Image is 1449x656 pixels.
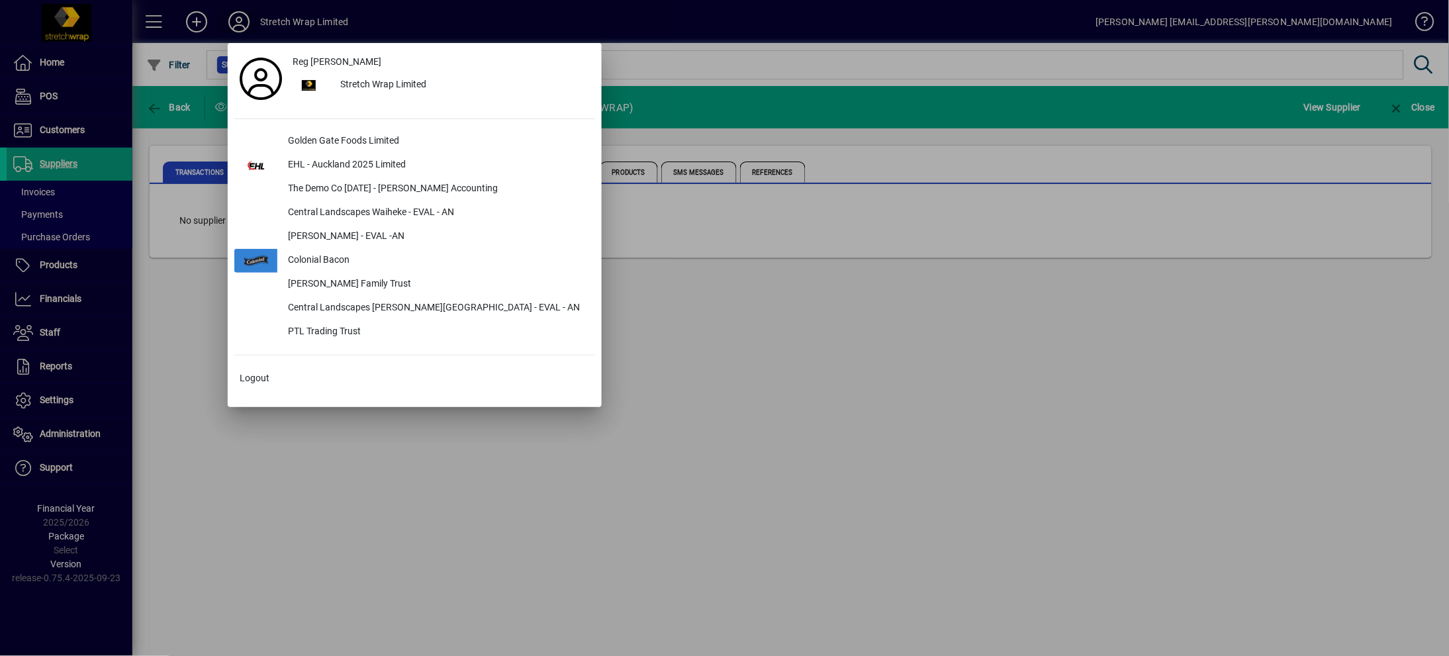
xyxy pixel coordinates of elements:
[234,177,595,201] button: The Demo Co [DATE] - [PERSON_NAME] Accounting
[330,73,595,97] div: Stretch Wrap Limited
[277,225,595,249] div: [PERSON_NAME] - EVAL -AN
[234,320,595,344] button: PTL Trading Trust
[287,73,595,97] button: Stretch Wrap Limited
[277,297,595,320] div: Central Landscapes [PERSON_NAME][GEOGRAPHIC_DATA] - EVAL - AN
[277,320,595,344] div: PTL Trading Trust
[234,225,595,249] button: [PERSON_NAME] - EVAL -AN
[234,273,595,297] button: [PERSON_NAME] Family Trust
[277,130,595,154] div: Golden Gate Foods Limited
[277,249,595,273] div: Colonial Bacon
[234,201,595,225] button: Central Landscapes Waiheke - EVAL - AN
[234,366,595,390] button: Logout
[277,201,595,225] div: Central Landscapes Waiheke - EVAL - AN
[234,249,595,273] button: Colonial Bacon
[234,130,595,154] button: Golden Gate Foods Limited
[234,67,287,91] a: Profile
[277,154,595,177] div: EHL - Auckland 2025 Limited
[240,371,269,385] span: Logout
[287,50,595,73] a: Reg [PERSON_NAME]
[277,273,595,297] div: [PERSON_NAME] Family Trust
[277,177,595,201] div: The Demo Co [DATE] - [PERSON_NAME] Accounting
[293,55,381,69] span: Reg [PERSON_NAME]
[234,154,595,177] button: EHL - Auckland 2025 Limited
[234,297,595,320] button: Central Landscapes [PERSON_NAME][GEOGRAPHIC_DATA] - EVAL - AN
